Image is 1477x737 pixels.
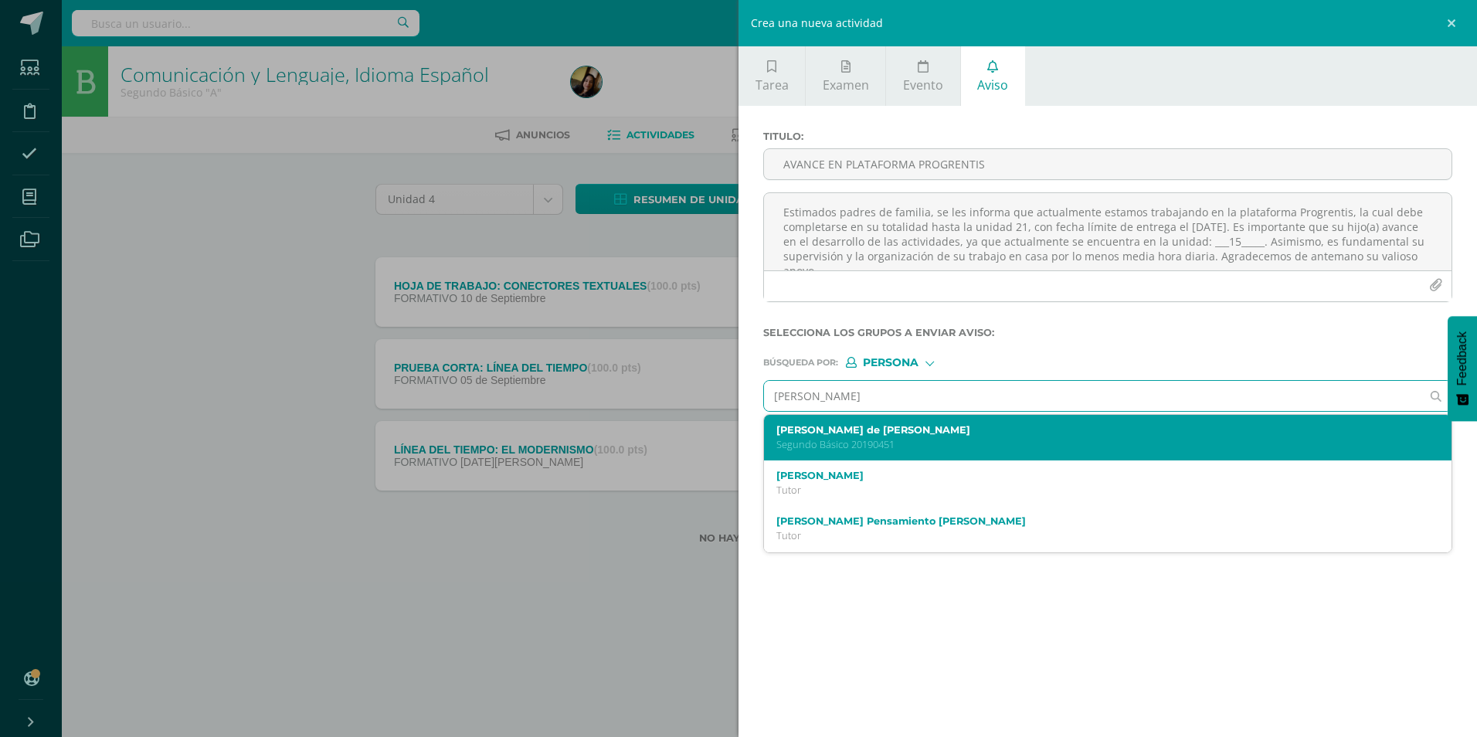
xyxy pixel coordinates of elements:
span: Persona [863,358,918,367]
span: Aviso [977,76,1008,93]
a: Tarea [738,46,805,106]
p: Segundo Básico 20190451 [776,438,1409,451]
span: Feedback [1455,331,1469,385]
span: Examen [823,76,869,93]
span: Búsqueda por : [763,358,838,367]
a: Examen [806,46,885,106]
button: Feedback - Mostrar encuesta [1448,316,1477,421]
label: [PERSON_NAME] de [PERSON_NAME] [776,424,1409,436]
label: [PERSON_NAME] [776,470,1409,481]
span: Tarea [755,76,789,93]
input: Ej. Mario Galindo [764,381,1421,411]
label: [PERSON_NAME] Pensamiento [PERSON_NAME] [776,515,1409,527]
p: Tutor [776,529,1409,542]
div: [object Object] [846,357,962,368]
a: Evento [886,46,959,106]
span: Evento [903,76,943,93]
label: Selecciona los grupos a enviar aviso : [763,327,1452,338]
label: Titulo : [763,131,1452,142]
a: Aviso [961,46,1025,106]
p: Tutor [776,484,1409,497]
input: Titulo [764,149,1452,179]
